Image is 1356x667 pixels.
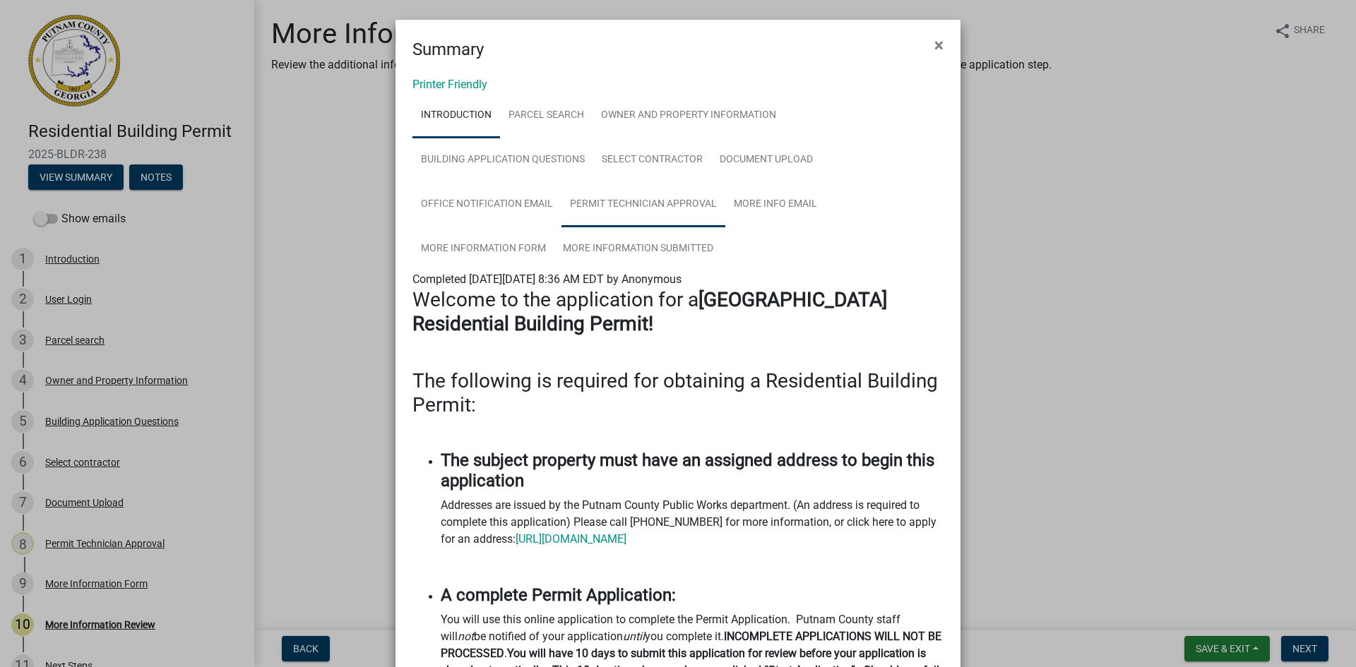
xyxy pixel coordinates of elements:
[561,182,725,227] a: Permit Technician Approval
[412,272,682,286] span: Completed [DATE][DATE] 8:36 AM EDT by Anonymous
[412,93,500,138] a: Introduction
[441,450,934,491] strong: The subject property must have an assigned address to begin this application
[516,532,626,546] a: [URL][DOMAIN_NAME]
[412,37,484,62] h4: Summary
[593,93,785,138] a: Owner and Property Information
[412,369,944,416] h3: The following is required for obtaining a Residential Building Permit:
[412,227,554,272] a: More Information Form
[725,182,826,227] a: More Info Email
[923,25,955,65] button: Close
[623,630,645,643] i: until
[500,93,593,138] a: Parcel search
[412,288,887,335] strong: [GEOGRAPHIC_DATA] Residential Building Permit!
[934,35,944,55] span: ×
[593,138,711,183] a: Select contractor
[441,630,941,660] strong: INCOMPLETE APPLICATIONS WILL NOT BE PROCESSED
[711,138,821,183] a: Document Upload
[412,138,593,183] a: Building Application Questions
[458,630,474,643] i: not
[441,497,944,548] p: Addresses are issued by the Putnam County Public Works department. (An address is required to com...
[554,227,722,272] a: More Information Submitted
[412,182,561,227] a: Office Notification Email
[412,78,487,91] a: Printer Friendly
[441,585,676,605] strong: A complete Permit Application:
[412,288,944,335] h3: Welcome to the application for a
